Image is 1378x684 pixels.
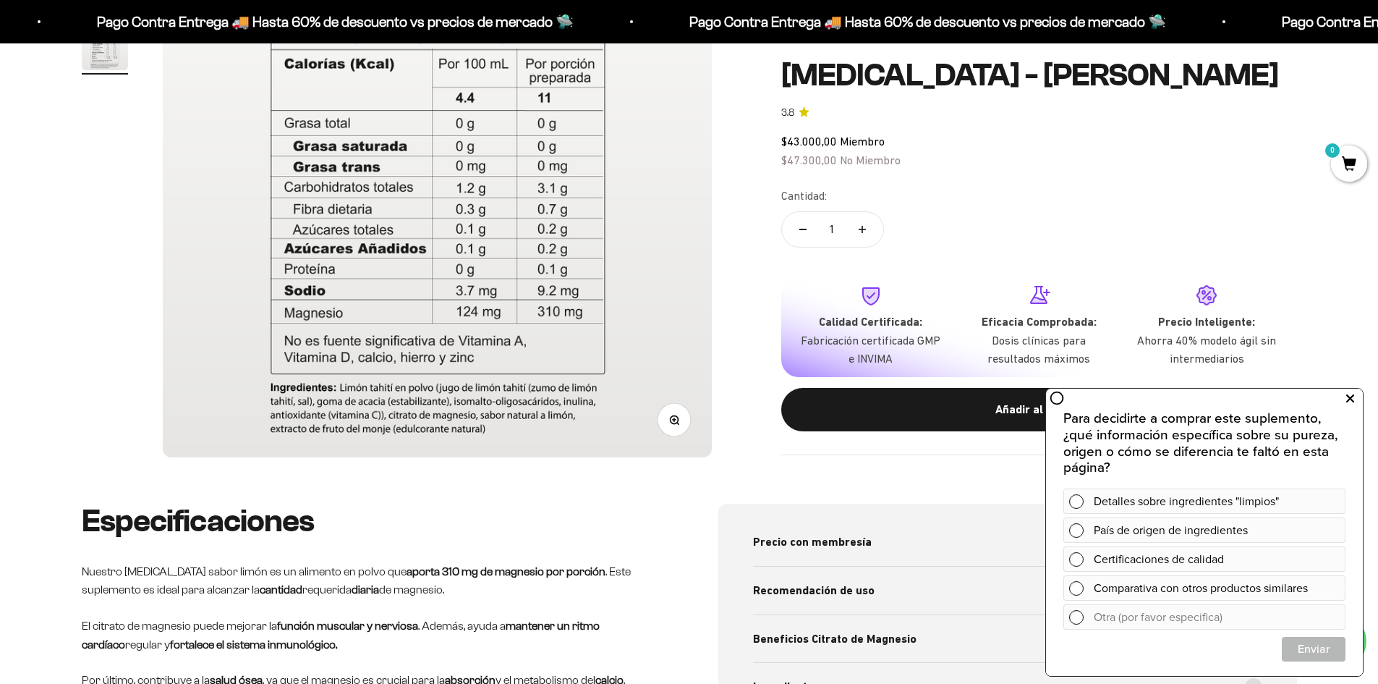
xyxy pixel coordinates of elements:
[260,583,302,596] strong: cantidad
[753,615,1262,663] summary: Beneficios Citrato de Magnesio
[753,533,872,552] span: Precio con membresía
[407,565,605,578] strong: aporta 310 mg de magnesio por porción
[781,104,794,120] span: 3.8
[1331,157,1367,173] a: 0
[781,388,1297,431] button: Añadir al carrito
[82,562,660,599] p: Nuestro [MEDICAL_DATA] sabor limón es un alimento en polvo que . Este suplemento es ideal para al...
[1134,331,1279,368] p: Ahorra 40% modelo ágil sin intermediarios
[840,135,885,148] span: Miembro
[753,567,1262,615] summary: Recomendación de uso
[810,400,1268,419] div: Añadir al carrito
[82,617,660,654] p: El citrato de magnesio puede mejorar la . Además, ayuda a regular y
[753,518,1262,566] summary: Precio con membresía
[82,24,128,75] button: Ir al artículo 3
[92,10,569,33] p: Pago Contra Entrega 🚚 Hasta 60% de descuento vs precios de mercado 🛸
[781,187,827,206] label: Cantidad:
[277,620,418,632] strong: función muscular y nerviosa
[170,638,337,651] strong: fortalece el sistema inmunológico.
[684,10,1161,33] p: Pago Contra Entrega 🚚 Hasta 60% de descuento vs precios de mercado 🛸
[82,24,128,70] img: Citrato de Magnesio - Sabor Limón
[753,630,916,649] span: Beneficios Citrato de Magnesio
[1324,142,1341,159] mark: 0
[819,315,922,329] strong: Calidad Certificada:
[781,58,1297,93] h1: [MEDICAL_DATA] - [PERSON_NAME]
[82,620,600,651] strong: mantener un ritmo cardíaco
[841,212,883,247] button: Aumentar cantidad
[781,153,837,166] span: $47.300,00
[82,504,660,539] h2: Especificaciones
[781,135,837,148] span: $43.000,00
[352,583,379,596] strong: diaria
[966,331,1111,368] p: Dosis clínicas para resultados máximos
[840,153,901,166] span: No Miembro
[982,315,1097,329] strong: Eficacia Comprobada:
[799,331,943,368] p: Fabricación certificada GMP e INVIMA
[781,104,1297,120] a: 3.83.8 de 5.0 estrellas
[753,581,875,600] span: Recomendación de uso
[782,212,824,247] button: Reducir cantidad
[1046,387,1363,676] iframe: zigpoll-iframe
[1158,315,1255,329] strong: Precio Inteligente:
